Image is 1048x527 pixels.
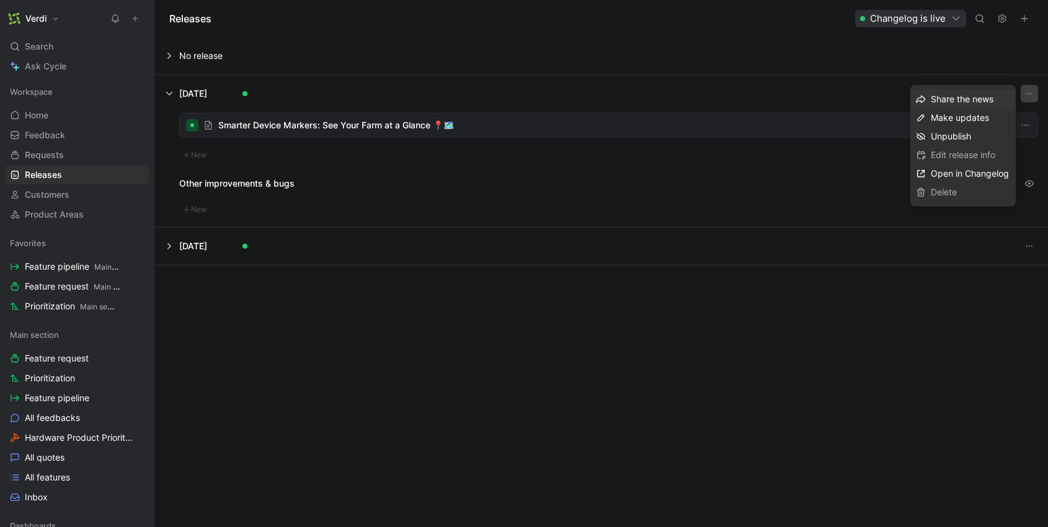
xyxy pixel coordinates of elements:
span: Requests [25,149,64,161]
span: Open in Changelog [931,168,1009,179]
button: Changelog is live [855,10,966,27]
span: Prioritization [25,300,118,313]
span: Inbox [25,491,48,503]
span: Favorites [10,237,46,249]
div: Workspace [5,82,149,101]
button: View actions [131,471,144,484]
button: View actions [131,412,144,424]
span: Feature request [25,352,89,365]
button: New [179,148,211,162]
a: All features [5,468,149,487]
span: Make updates [931,112,989,123]
span: All feedbacks [25,412,80,424]
img: Verdi [8,12,20,25]
span: Customers [25,188,69,201]
a: Feature requestMain section [5,277,149,296]
button: View actions [136,280,148,293]
span: Product Areas [25,208,84,221]
a: Home [5,106,149,125]
a: Customers [5,185,149,204]
button: View actions [131,372,144,384]
a: Prioritization [5,369,149,387]
span: Ask Cycle [25,59,66,74]
span: All features [25,471,70,484]
span: Feature request [25,280,121,293]
div: Search [5,37,149,56]
div: Main section [5,325,149,344]
a: Feature request [5,349,149,368]
button: View actions [133,300,146,312]
span: Share the news [931,94,993,104]
button: View actions [133,432,146,444]
a: Inbox [5,488,149,507]
a: Feature pipelineMain section [5,257,149,276]
a: Product Areas [5,205,149,224]
span: Main section [94,262,139,272]
a: PrioritizationMain section [5,297,149,316]
h1: Verdi [25,13,47,24]
a: Requests [5,146,149,164]
h1: Releases [169,11,211,26]
button: View actions [136,260,148,273]
button: New [179,202,211,217]
div: Other improvements & bugs [179,175,1038,192]
a: Feedback [5,126,149,144]
span: Home [25,109,48,122]
span: Feature pipeline [25,260,121,273]
a: Releases [5,166,149,184]
span: Unpublish [931,131,971,141]
button: View actions [131,352,144,365]
div: Favorites [5,234,149,252]
span: Prioritization [25,372,75,384]
a: Feature pipeline [5,389,149,407]
a: All feedbacks [5,409,149,427]
span: Hardware Product Prioritization [25,432,133,444]
button: View actions [131,491,144,503]
a: Hardware Product Prioritization [5,428,149,447]
span: Main section [80,302,125,311]
span: All quotes [25,451,64,464]
span: Feedback [25,129,65,141]
button: View actions [131,392,144,404]
button: VerdiVerdi [5,10,63,27]
span: Releases [25,169,62,181]
a: Ask Cycle [5,57,149,76]
span: Main section [94,282,138,291]
span: Search [25,39,53,54]
div: Main sectionFeature requestPrioritizationFeature pipelineAll feedbacksHardware Product Prioritiza... [5,325,149,507]
span: Feature pipeline [25,392,89,404]
span: Workspace [10,86,53,98]
button: View actions [131,451,144,464]
span: Main section [10,329,59,341]
a: All quotes [5,448,149,467]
